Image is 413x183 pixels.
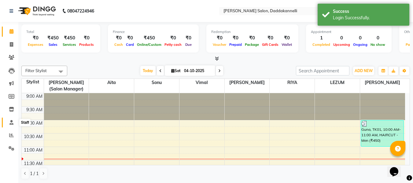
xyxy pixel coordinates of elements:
[44,79,89,93] span: [PERSON_NAME](Salon Manager)
[135,42,163,47] span: Online/Custom
[23,160,44,167] div: 11:30 AM
[140,66,156,75] span: Today
[228,42,243,47] span: Prepaid
[211,35,228,42] div: ₹0
[113,29,194,35] div: Finance
[352,42,369,47] span: Ongoing
[352,35,369,42] div: 0
[47,42,59,47] span: Sales
[26,42,45,47] span: Expenses
[211,29,293,35] div: Redemption
[78,42,95,47] span: Products
[23,147,44,153] div: 11:00 AM
[332,42,352,47] span: Upcoming
[23,134,44,140] div: 10:30 AM
[183,35,194,42] div: ₹0
[67,2,94,20] b: 08047224946
[182,66,213,75] input: 2025-10-04
[360,79,405,86] span: [PERSON_NAME]
[225,79,270,86] span: [PERSON_NAME]
[179,79,224,86] span: Vimal
[211,42,228,47] span: Voucher
[26,29,95,35] div: Total
[311,29,387,35] div: Appointment
[333,15,405,21] div: Login Successfully.
[61,35,78,42] div: ₹450
[163,35,183,42] div: ₹0
[135,35,163,42] div: ₹450
[134,79,179,86] span: Sonu
[243,35,260,42] div: ₹0
[333,8,405,15] div: Success
[353,67,374,75] button: ADD NEW
[78,35,95,42] div: ₹0
[243,42,260,47] span: Package
[45,35,61,42] div: ₹450
[113,42,124,47] span: Cash
[387,159,407,177] iframe: chat widget
[124,35,135,42] div: ₹0
[311,42,332,47] span: Completed
[16,2,57,20] img: logo
[280,35,293,42] div: ₹0
[260,35,280,42] div: ₹0
[89,79,134,86] span: aita
[260,42,280,47] span: Gift Cards
[296,66,349,75] input: Search Appointment
[228,35,243,42] div: ₹0
[270,79,315,86] span: RIYA
[311,35,332,42] div: 1
[163,42,183,47] span: Petty cash
[170,68,182,73] span: Sat
[30,170,39,177] span: 1 / 1
[332,35,352,42] div: 0
[113,35,124,42] div: ₹0
[22,79,44,85] div: Stylist
[369,35,387,42] div: 0
[124,42,135,47] span: Card
[25,107,44,113] div: 9:30 AM
[355,68,373,73] span: ADD NEW
[361,120,404,146] div: Guna, TK01, 10:00 AM-11:00 AM, HAIRCUT - Men (₹450)
[19,119,31,126] div: Staff
[61,42,78,47] span: Services
[25,93,44,100] div: 9:00 AM
[315,79,360,86] span: LEZUM
[184,42,193,47] span: Due
[280,42,293,47] span: Wallet
[25,68,47,73] span: Filter Stylist
[26,35,45,42] div: ₹0
[369,42,387,47] span: No show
